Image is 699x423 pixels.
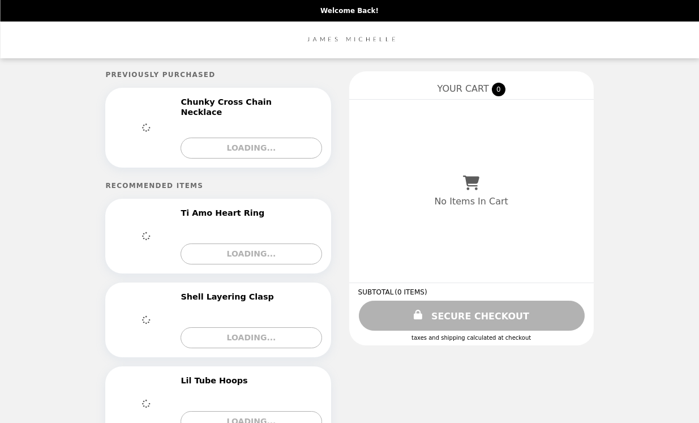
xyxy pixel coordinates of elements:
[437,83,488,94] span: YOUR CART
[105,71,331,79] h5: Previously Purchased
[434,196,508,207] p: No Items In Cart
[358,288,395,296] span: SUBTOTAL
[181,208,269,218] h2: Ti Amo Heart Ring
[105,182,331,190] h5: Recommended Items
[181,292,278,302] h2: Shell Layering Clasp
[302,28,397,52] img: Brand Logo
[358,335,585,341] div: Taxes and Shipping calculated at checkout
[492,83,505,96] span: 0
[394,288,427,296] span: ( 0 ITEMS )
[320,7,379,15] p: Welcome Back!
[181,375,252,386] h2: Lil Tube Hoops
[181,97,319,118] h2: Chunky Cross Chain Necklace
